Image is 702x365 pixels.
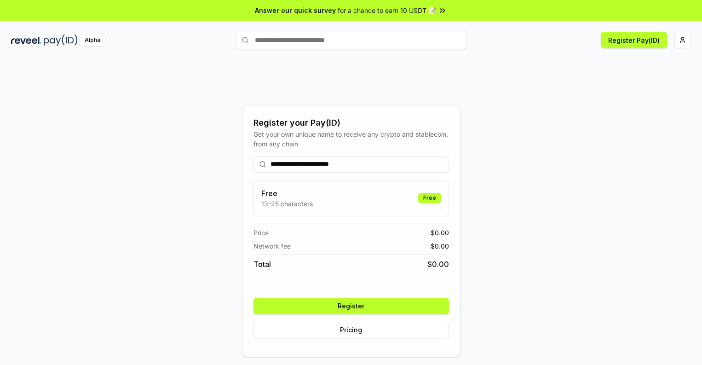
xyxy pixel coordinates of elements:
[338,6,436,15] span: for a chance to earn 10 USDT 📝
[253,298,449,314] button: Register
[253,116,449,129] div: Register your Pay(ID)
[255,6,336,15] span: Answer our quick survey
[253,129,449,149] div: Get your own unique name to receive any crypto and stablecoin, from any chain
[253,241,291,251] span: Network fee
[253,228,269,238] span: Price
[253,259,271,270] span: Total
[418,193,441,203] div: Free
[601,32,667,48] button: Register Pay(ID)
[431,228,449,238] span: $ 0.00
[261,188,313,199] h3: Free
[253,322,449,338] button: Pricing
[80,35,105,46] div: Alpha
[431,241,449,251] span: $ 0.00
[261,199,313,209] p: 13-25 characters
[11,35,42,46] img: reveel_dark
[427,259,449,270] span: $ 0.00
[44,35,78,46] img: pay_id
